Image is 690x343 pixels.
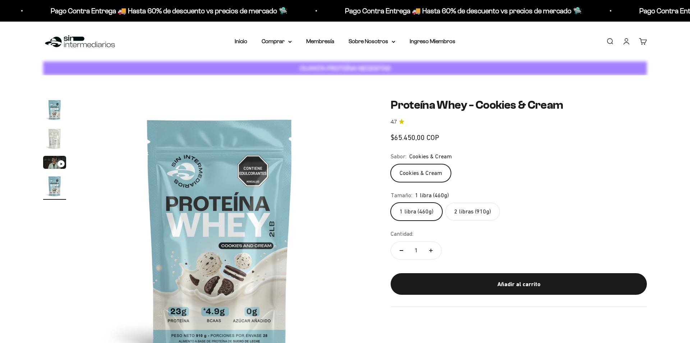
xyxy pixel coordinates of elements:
summary: Sobre Nosotros [349,37,395,46]
span: 4.7 [391,118,397,126]
sale-price: $65.450,00 COP [391,132,439,143]
button: Ir al artículo 2 [43,127,66,152]
legend: Sabor: [391,152,406,161]
button: Ir al artículo 1 [43,98,66,123]
label: Cantidad: [391,229,413,239]
a: Inicio [235,38,247,44]
button: Aumentar cantidad [420,242,441,259]
h1: Proteína Whey - Cookies & Cream [391,98,647,112]
span: 1 libra (460g) [415,191,449,200]
img: Proteína Whey - Cookies & Cream [43,98,66,121]
strong: CUANTA PROTEÍNA NECESITAS [300,64,391,72]
p: Pago Contra Entrega 🚚 Hasta 60% de descuento vs precios de mercado 🛸 [345,5,582,17]
legend: Tamaño: [391,191,412,200]
img: Proteína Whey - Cookies & Cream [43,127,66,150]
img: Proteína Whey - Cookies & Cream [43,175,66,198]
a: Membresía [306,38,334,44]
a: Ingreso Miembros [410,38,455,44]
summary: Comprar [262,37,292,46]
p: Pago Contra Entrega 🚚 Hasta 60% de descuento vs precios de mercado 🛸 [51,5,287,17]
button: Añadir al carrito [391,273,647,295]
a: 4.74.7 de 5.0 estrellas [391,118,647,126]
button: Ir al artículo 4 [43,175,66,200]
button: Reducir cantidad [391,242,412,259]
span: Cookies & Cream [409,152,452,161]
button: Ir al artículo 3 [43,156,66,171]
